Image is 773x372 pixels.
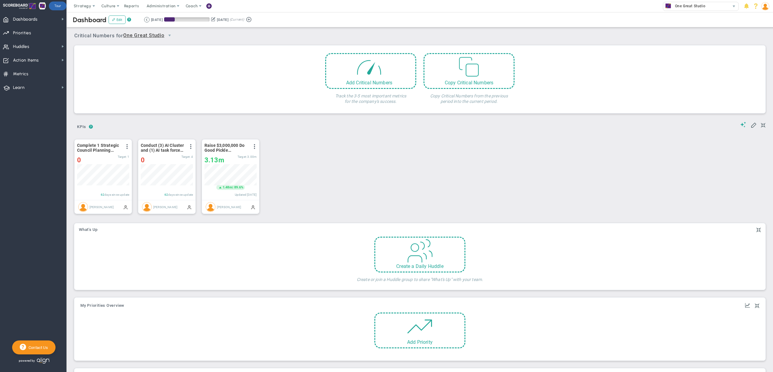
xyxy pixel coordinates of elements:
span: select [730,2,738,11]
span: Administration [147,4,175,8]
span: Manually Updated [251,205,255,209]
div: Add Priority [375,339,464,345]
span: Target: [118,155,127,158]
span: Dashboard [73,16,106,24]
span: days since update [104,193,129,196]
span: Action Items [13,54,39,67]
span: 1.48m [223,185,232,190]
span: 62 [101,193,104,196]
div: Copy Critical Numbers [424,80,514,86]
span: Priorities [13,27,31,39]
div: [DATE] [151,17,163,22]
span: Manually Updated [123,205,128,209]
span: Strategy [74,4,91,8]
span: Huddles [13,40,29,53]
span: One Great Studio [123,32,164,39]
span: 89.6% [234,185,243,189]
div: [DATE] [217,17,228,22]
span: (Current) [230,17,244,22]
span: Learn [13,81,25,94]
span: 3,127,820.8 [204,156,224,164]
span: 3,000,000 [247,155,257,158]
h4: Track the 3-5 most important metrics for the company's success. [325,89,416,104]
div: Period Progress: 23% Day 21 of 90 with 69 remaining. [164,17,210,22]
span: 0 [141,156,145,164]
span: Conduct (3) AI Cluster and (1) AI task force meeting [141,143,185,153]
span: Updated [DATE] [235,193,257,196]
img: Gina DeLisser [206,202,215,212]
span: 4 [191,155,193,158]
span: KPIs [74,122,89,132]
button: What's Up [79,228,98,232]
button: KPIs [74,122,89,133]
div: Create a Daily Huddle [375,263,464,269]
span: Raise $3,000,000 Do Good Pickle Sponsorship [204,143,248,153]
h4: Copy Critical Numbers from the previous period into the current period. [424,89,515,104]
span: Target: [181,155,191,158]
span: [PERSON_NAME] [153,205,177,208]
span: Target: [238,155,247,158]
div: Add Critical Numbers [326,80,412,86]
span: Complete 1 Strategic Council Planning Meetings [77,143,121,153]
span: 0 [77,156,81,164]
span: days since update [168,193,193,196]
span: Suggestions (AI Feature) [740,122,746,127]
img: Gina DeLisser [142,202,152,212]
span: Contact Us [26,345,48,350]
span: [PERSON_NAME] [217,205,241,208]
span: | [232,185,233,189]
img: Gina DeLisser [78,202,88,212]
img: 206521.Person.photo [761,2,769,10]
h4: Create or join a Huddle group to share "What's Up" with your team. [357,272,483,282]
span: Coach [186,4,198,8]
span: select [164,30,175,41]
span: One Great Studio [672,2,705,10]
span: 62 [164,193,168,196]
span: Manually Updated [187,205,192,209]
div: Powered by Align [12,356,75,365]
button: Edit [109,15,126,24]
span: Critical Numbers for [74,30,176,42]
img: 33246.Company.photo [664,2,672,10]
button: Go to previous period [144,17,150,22]
span: Culture [101,4,116,8]
span: Metrics [13,68,29,80]
span: Dashboards [13,13,38,26]
span: [PERSON_NAME] [89,205,114,208]
button: My Priorities Overview [80,303,124,308]
span: Edit My KPIs [751,122,757,128]
span: 1 [127,155,129,158]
